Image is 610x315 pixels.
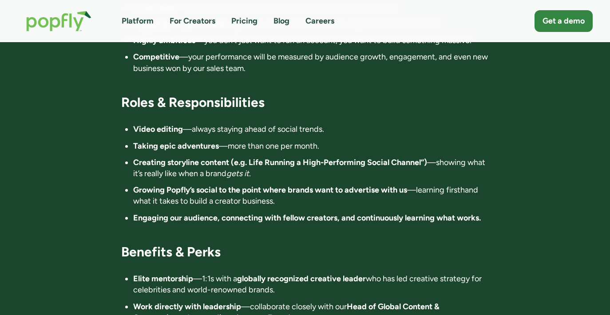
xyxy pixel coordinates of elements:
[305,16,334,27] a: Careers
[133,141,489,152] li: —more than one per month.
[121,94,265,110] strong: Roles & Responsibilities
[273,16,289,27] a: Blog
[121,244,221,260] strong: Benefits & Perks
[133,157,427,167] strong: Creating storyline content (e.g. Life Running a High-Performing Social Channel”)
[133,124,183,134] strong: Video editing
[170,16,215,27] a: For Creators
[133,302,241,311] strong: Work directly with leadership
[122,16,154,27] a: Platform
[133,185,489,207] li: —learning firsthand what it takes to build a creator business.
[133,52,179,62] strong: Competitive
[133,213,481,223] strong: Engaging our audience, connecting with fellow creators, and continuously learning what works.
[226,169,251,178] em: gets it.
[133,141,219,151] strong: Taking epic adventures
[543,16,585,27] div: Get a demo
[133,273,489,295] li: —1:1s with a who has led creative strategy for celebrities and world-renowned brands.
[17,2,100,40] a: home
[237,274,366,283] strong: globally recognized creative leader
[133,124,489,135] li: —always staying ahead of social trends.
[133,185,407,195] strong: Growing Popfly’s social to the point where brands want to advertise with us
[133,274,193,283] strong: Elite mentorship
[231,16,257,27] a: Pricing
[133,51,489,74] li: —your performance will be measured by audience growth, engagement, and even new business won by o...
[535,10,593,32] a: Get a demo
[133,157,489,179] li: —showing what it’s really like when a brand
